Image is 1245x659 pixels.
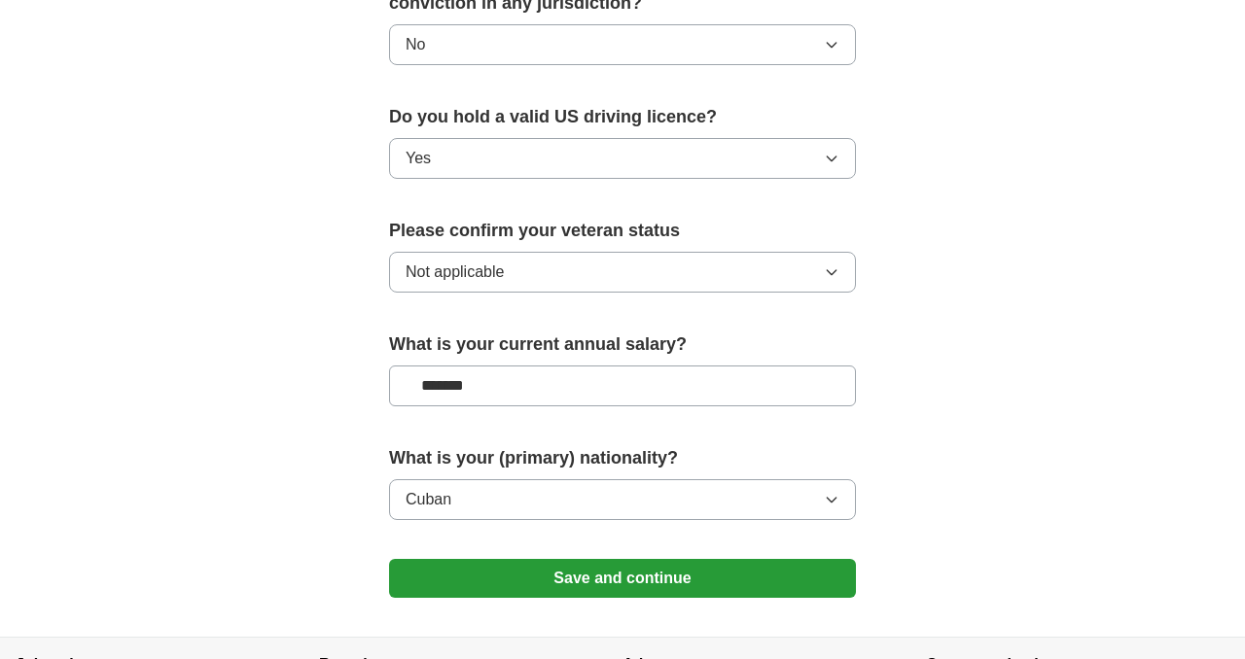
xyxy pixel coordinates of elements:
[389,559,856,598] button: Save and continue
[389,445,856,471] label: What is your (primary) nationality?
[389,138,856,179] button: Yes
[406,488,451,511] span: Cuban
[389,331,856,358] label: What is your current annual salary?
[389,24,856,65] button: No
[389,252,856,293] button: Not applicable
[406,260,504,284] span: Not applicable
[389,104,856,130] label: Do you hold a valid US driving licence?
[389,218,856,244] label: Please confirm your veteran status
[406,147,431,170] span: Yes
[389,479,856,520] button: Cuban
[406,33,425,56] span: No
